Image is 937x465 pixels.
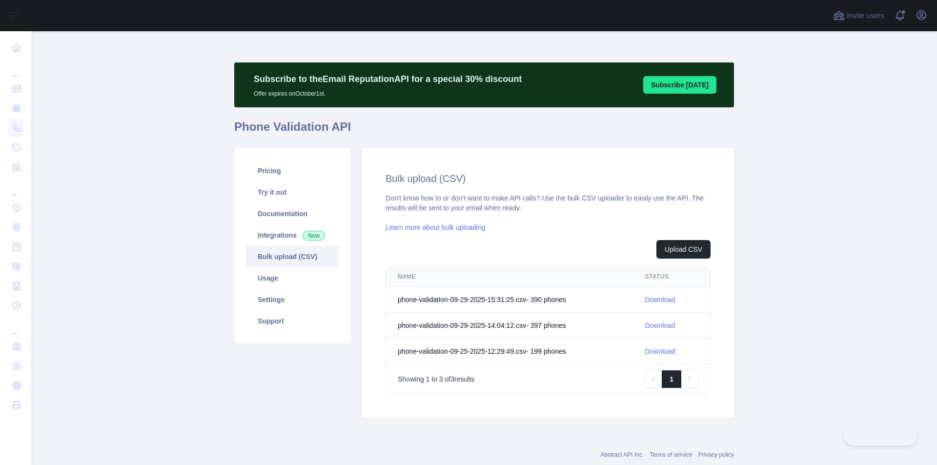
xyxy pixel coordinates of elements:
[645,370,698,388] nav: Pagination
[398,374,474,384] p: Showing to of results
[650,451,692,458] a: Terms of service
[246,203,339,224] a: Documentation
[246,224,339,246] a: Integrations New
[386,313,633,339] td: phone-validation-09-29-2025-14:04:12.csv - 397 phone s
[246,246,339,267] a: Bulk upload (CSV)
[8,316,23,336] div: ...
[844,425,917,445] iframe: Toggle Customer Support
[386,172,711,185] h2: Bulk upload (CSV)
[645,296,675,303] a: Download
[633,267,710,287] th: STATUS
[386,267,633,287] th: NAME
[246,289,339,310] a: Settings
[246,160,339,182] a: Pricing
[8,178,23,197] div: ...
[662,370,681,388] a: 1
[847,10,884,21] span: Invite users
[656,240,711,259] button: Upload CSV
[254,86,522,98] p: Offer expires on October 1st.
[439,375,443,383] span: 3
[645,347,675,355] a: Download
[303,231,325,241] span: New
[426,375,430,383] span: 1
[246,267,339,289] a: Usage
[601,451,644,458] a: Abstract API Inc.
[386,287,633,313] td: phone-validation-09-29-2025-15:31:25.csv - 390 phone s
[8,59,23,78] div: ...
[645,322,675,329] a: Download
[386,193,711,394] div: Don't know how to or don't want to make API calls? Use the bulk CSV uploader to easily use the AP...
[831,8,886,23] button: Invite users
[698,451,734,458] a: Privacy policy
[246,182,339,203] a: Try it out
[254,72,522,86] p: Subscribe to the Email Reputation API for a special 30 % discount
[386,339,633,364] td: phone-validation-09-25-2025-12:29:49.csv - 199 phone s
[386,223,486,231] a: Learn more about bulk uploading
[643,76,716,94] button: Subscribe [DATE]
[450,375,454,383] span: 3
[246,310,339,332] a: Support
[234,119,734,142] h1: Phone Validation API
